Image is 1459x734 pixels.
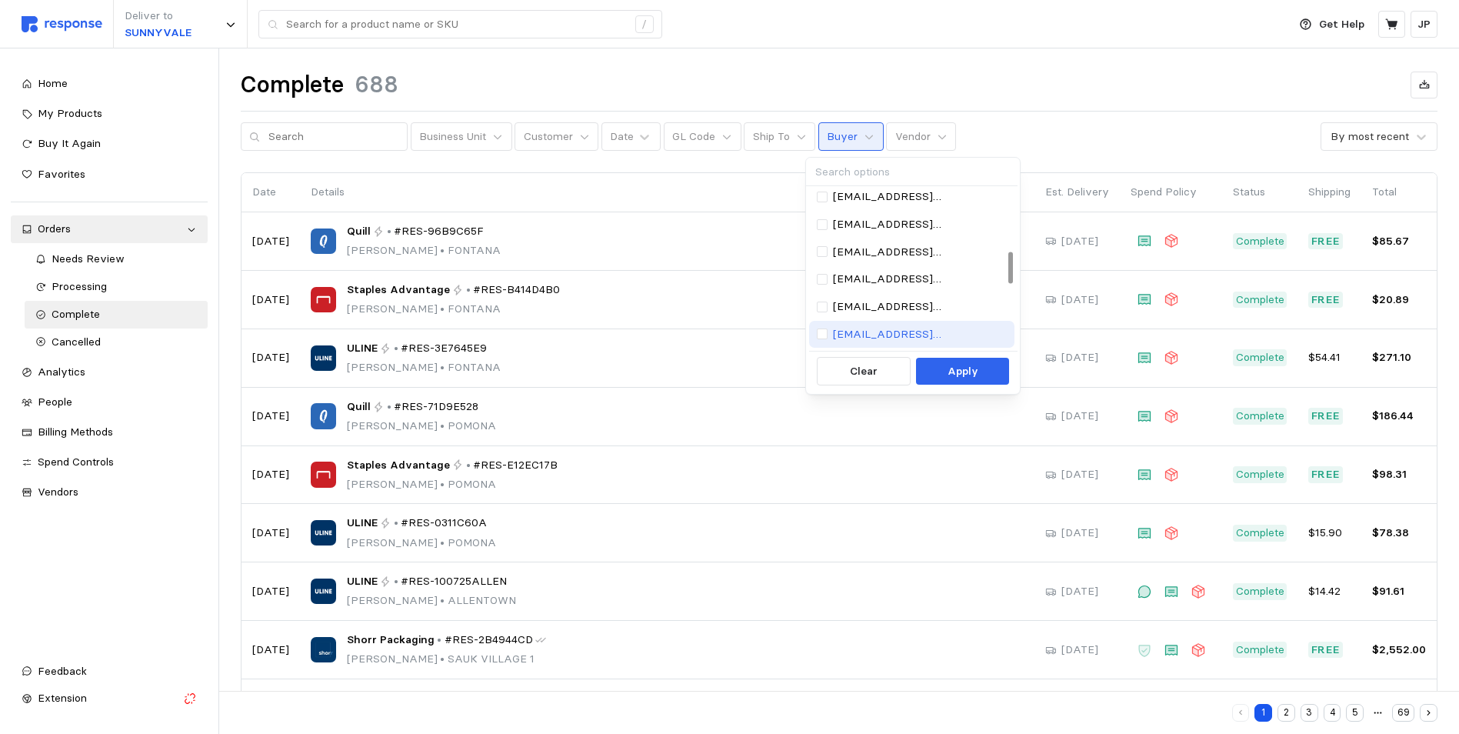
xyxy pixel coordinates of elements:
p: [DATE] [1061,466,1098,483]
span: • [438,652,448,666]
span: ULINE [347,515,378,532]
span: Staples Advantage [347,457,450,474]
p: Free [1311,292,1341,309]
p: [DATE] [252,525,289,542]
p: Total [1372,184,1426,201]
p: Free [1311,233,1341,250]
p: Clear [850,363,878,380]
p: Complete [1236,233,1284,250]
p: Complete [1236,292,1284,309]
p: • [387,223,391,240]
p: Free [1311,642,1341,659]
p: [DATE] [252,408,289,425]
a: Spend Controls [11,449,208,476]
p: JP [1417,16,1431,33]
p: SUNNYVALE [125,25,192,42]
p: [PERSON_NAME] FONTANA [347,242,501,259]
h1: Complete [241,70,344,100]
p: Est. Delivery [1045,184,1109,201]
span: My Products [38,106,102,120]
p: GL Code [672,128,715,145]
a: Needs Review [25,245,208,273]
p: [EMAIL_ADDRESS][DOMAIN_NAME] [833,244,1007,261]
button: Business Unit [411,122,512,152]
p: Get Help [1319,16,1364,33]
img: Quill [311,229,336,254]
span: • [438,477,448,491]
a: Buy It Again [11,130,208,158]
span: #RES-2B4944CD [445,632,533,649]
span: #RES-B414D4B0 [473,282,560,299]
p: Complete [1236,408,1284,425]
button: Extension [11,685,208,712]
p: Shipping [1308,184,1351,201]
button: 5 [1346,704,1364,722]
p: • [437,632,441,649]
p: Customer [524,128,573,145]
span: Vendors [38,485,78,499]
span: • [438,360,448,374]
span: Needs Review [52,252,125,265]
p: Complete [1236,466,1284,483]
p: [PERSON_NAME] FONTANA [347,301,561,318]
button: Buyer [818,122,884,152]
p: [DATE] [252,466,289,483]
a: Favorites [11,161,208,189]
span: #RES-71D9E528 [394,399,478,415]
p: [DATE] [252,349,289,366]
p: [EMAIL_ADDRESS][DOMAIN_NAME] [833,299,1007,315]
span: Complete [52,307,100,321]
p: $15.90 [1308,525,1351,542]
p: Status [1233,184,1287,201]
div: Date [610,128,634,145]
a: Complete [25,301,208,329]
span: Extension [38,691,87,705]
p: [DATE] [1061,525,1098,542]
a: Home [11,70,208,98]
p: • [394,340,398,357]
img: svg%3e [22,16,102,32]
input: Search options [806,158,1018,186]
button: Feedback [11,658,208,686]
p: $271.10 [1372,349,1426,366]
input: Search for a product name or SKU [286,11,627,38]
p: Date [252,184,289,201]
p: $85.67 [1372,233,1426,250]
p: [PERSON_NAME] POMONA [347,535,496,552]
img: ULINE [311,579,336,604]
h1: 688 [355,70,398,100]
a: People [11,389,208,416]
p: $20.89 [1372,292,1426,309]
p: Ship To [753,128,790,145]
a: Billing Methods [11,419,208,446]
p: [PERSON_NAME] POMONA [347,476,558,493]
span: • [438,243,448,257]
input: Search [268,123,399,151]
p: [EMAIL_ADDRESS][DOMAIN_NAME] [833,216,1007,233]
span: Spend Controls [38,455,114,469]
span: Quill [347,399,371,415]
span: Home [38,76,68,90]
p: [DATE] [252,233,289,250]
div: / [635,15,654,34]
span: #RES-100725ALLEN [401,573,507,590]
a: Processing [25,273,208,301]
p: Apply [948,363,978,380]
p: [PERSON_NAME] ALLENTOWN [347,592,516,609]
p: [PERSON_NAME] SAUK VILLAGE 1 [347,651,547,668]
img: ULINE [311,520,336,545]
p: • [466,457,471,474]
button: Get Help [1291,10,1374,39]
p: • [466,282,471,299]
span: ULINE [347,573,378,590]
p: • [394,515,398,532]
button: 1 [1254,704,1272,722]
p: [DATE] [1061,292,1098,309]
span: ULINE [347,340,378,357]
span: • [438,419,448,432]
button: 3 [1301,704,1318,722]
p: [DATE] [252,642,289,659]
p: $91.61 [1372,583,1426,600]
p: Buyer [827,128,858,145]
p: Deliver to [125,8,192,25]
